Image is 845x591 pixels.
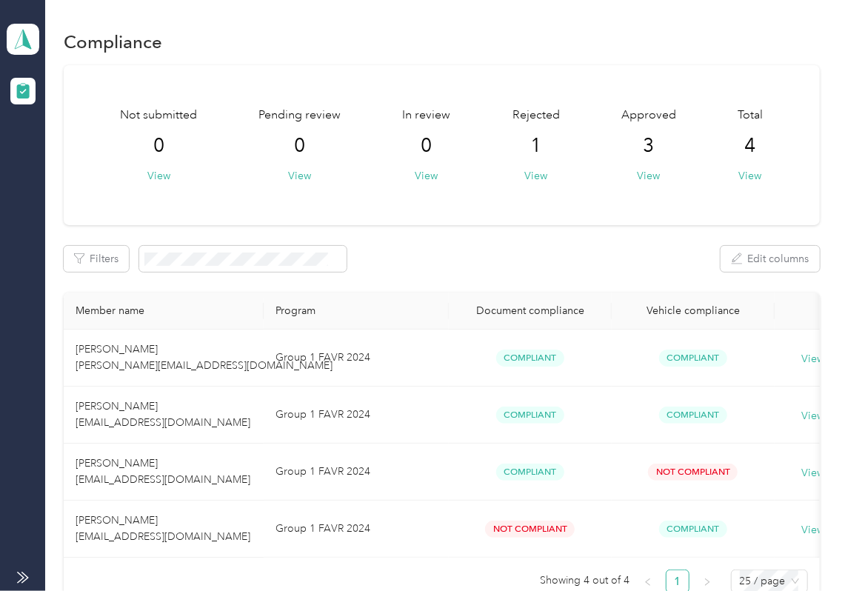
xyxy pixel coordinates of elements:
[259,107,341,124] span: Pending review
[421,134,432,158] span: 0
[147,168,170,184] button: View
[524,168,547,184] button: View
[76,457,250,486] span: [PERSON_NAME] [EMAIL_ADDRESS][DOMAIN_NAME]
[644,578,652,587] span: left
[659,407,727,424] span: Compliant
[153,134,164,158] span: 0
[738,107,763,124] span: Total
[624,304,763,317] div: Vehicle compliance
[485,521,575,538] span: Not Compliant
[744,134,755,158] span: 4
[289,168,312,184] button: View
[703,578,712,587] span: right
[496,407,564,424] span: Compliant
[415,168,438,184] button: View
[496,464,564,481] span: Compliant
[64,293,264,330] th: Member name
[121,107,198,124] span: Not submitted
[264,444,449,501] td: Group 1 FAVR 2024
[76,343,333,372] span: [PERSON_NAME] [PERSON_NAME][EMAIL_ADDRESS][DOMAIN_NAME]
[659,521,727,538] span: Compliant
[64,34,162,50] h1: Compliance
[264,501,449,558] td: Group 1 FAVR 2024
[648,464,738,481] span: Not Compliant
[512,107,560,124] span: Rejected
[64,246,129,272] button: Filters
[637,168,660,184] button: View
[530,134,541,158] span: 1
[738,168,761,184] button: View
[643,134,654,158] span: 3
[721,246,820,272] button: Edit columns
[76,514,250,543] span: [PERSON_NAME] [EMAIL_ADDRESS][DOMAIN_NAME]
[295,134,306,158] span: 0
[264,387,449,444] td: Group 1 FAVR 2024
[621,107,676,124] span: Approved
[496,350,564,367] span: Compliant
[264,330,449,387] td: Group 1 FAVR 2024
[659,350,727,367] span: Compliant
[762,508,845,591] iframe: Everlance-gr Chat Button Frame
[461,304,600,317] div: Document compliance
[76,400,250,429] span: [PERSON_NAME] [EMAIL_ADDRESS][DOMAIN_NAME]
[264,293,449,330] th: Program
[403,107,451,124] span: In review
